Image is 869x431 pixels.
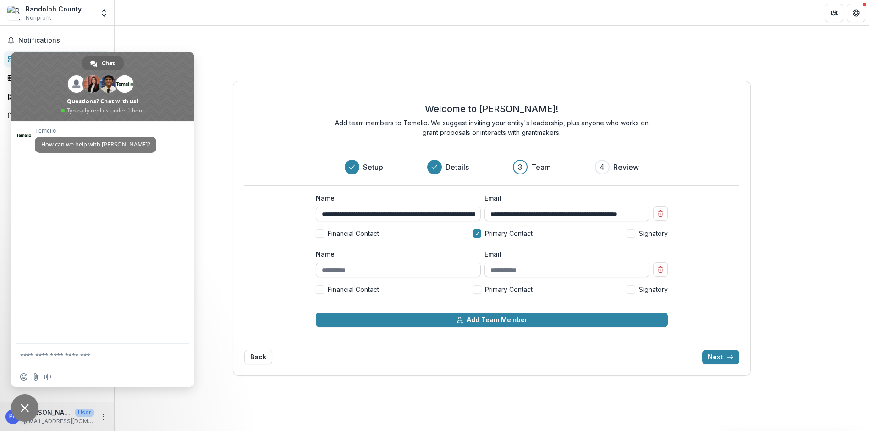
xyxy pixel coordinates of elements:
[653,206,668,221] button: Remove team member
[4,89,110,104] a: Proposals
[98,4,110,22] button: Open entity switcher
[639,285,668,294] span: Signatory
[20,373,27,381] span: Insert an emoji
[75,409,94,417] p: User
[363,162,383,173] h3: Setup
[4,70,110,85] a: Tasks
[41,140,150,148] span: How can we help with [PERSON_NAME]?
[518,162,522,173] div: 3
[316,193,475,203] label: Name
[328,285,379,294] span: Financial Contact
[82,56,124,70] a: Chat
[485,285,533,294] span: Primary Contact
[425,103,558,114] h2: Welcome to [PERSON_NAME]!
[345,160,639,174] div: Progress
[7,6,22,20] img: Randolph County Caring Community Partnership
[331,118,652,137] p: Add team members to Temelio. We suggest inviting your entity's leadership, plus anyone who works ...
[485,229,533,238] span: Primary Contact
[484,249,644,259] label: Email
[4,33,110,48] button: Notifications
[613,162,639,173] h3: Review
[825,4,843,22] button: Partners
[445,162,469,173] h3: Details
[11,394,38,422] a: Close chat
[98,411,109,422] button: More
[847,4,865,22] button: Get Help
[653,262,668,277] button: Remove team member
[4,108,110,123] a: Documents
[18,37,107,45] span: Notifications
[44,373,51,381] span: Audio message
[20,344,167,367] textarea: Compose your message...
[484,193,644,203] label: Email
[244,350,272,364] button: Back
[702,350,739,364] button: Next
[24,417,94,425] p: [EMAIL_ADDRESS][DOMAIN_NAME]
[32,373,39,381] span: Send a file
[639,229,668,238] span: Signatory
[531,162,551,173] h3: Team
[9,414,17,420] div: Patty Hendren
[316,313,668,327] button: Add Team Member
[102,56,115,70] span: Chat
[26,14,51,22] span: Nonprofit
[35,128,156,134] span: Temelio
[26,4,94,14] div: Randolph County Caring Community Partnership
[599,162,605,173] div: 4
[316,249,475,259] label: Name
[24,408,71,417] p: [PERSON_NAME]
[328,229,379,238] span: Financial Contact
[4,51,110,67] a: Dashboard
